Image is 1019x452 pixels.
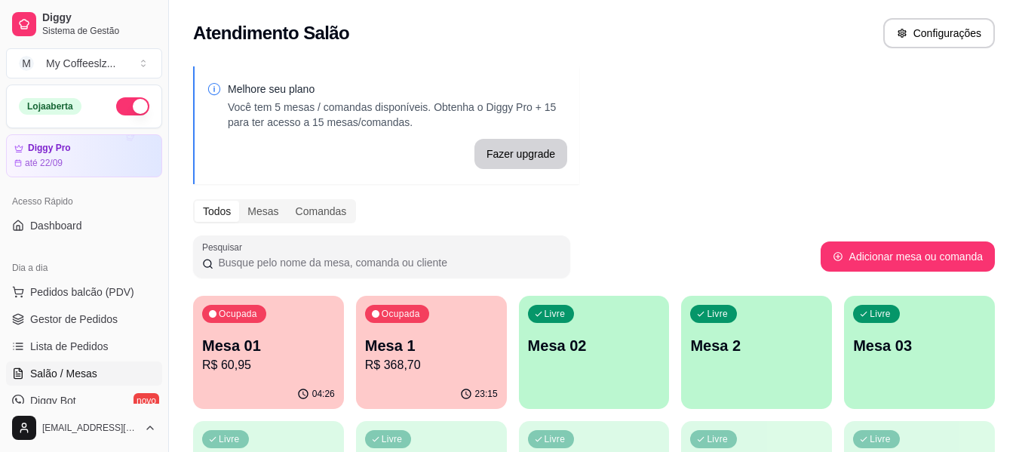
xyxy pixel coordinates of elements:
div: Loja aberta [19,98,81,115]
a: Dashboard [6,214,162,238]
div: Dia a dia [6,256,162,280]
input: Pesquisar [213,255,561,270]
a: Lista de Pedidos [6,334,162,358]
label: Pesquisar [202,241,247,254]
button: OcupadaMesa 1R$ 368,7023:15 [356,296,507,409]
h2: Atendimento Salão [193,21,349,45]
p: Mesa 03 [853,335,986,356]
p: Melhore seu plano [228,81,567,97]
p: Livre [545,308,566,320]
div: Mesas [239,201,287,222]
div: Todos [195,201,239,222]
button: LivreMesa 02 [519,296,670,409]
p: Livre [707,308,728,320]
p: Livre [870,308,891,320]
div: Acesso Rápido [6,189,162,214]
button: LivreMesa 2 [681,296,832,409]
span: Salão / Mesas [30,366,97,381]
p: Mesa 1 [365,335,498,356]
p: 04:26 [312,388,335,400]
div: Comandas [287,201,355,222]
p: R$ 60,95 [202,356,335,374]
span: Dashboard [30,218,82,233]
p: Livre [870,433,891,445]
a: Diggy Botnovo [6,389,162,413]
button: [EMAIL_ADDRESS][DOMAIN_NAME] [6,410,162,446]
button: Adicionar mesa ou comanda [821,241,995,272]
p: Ocupada [382,308,420,320]
button: OcupadaMesa 01R$ 60,9504:26 [193,296,344,409]
a: Salão / Mesas [6,361,162,386]
button: LivreMesa 03 [844,296,995,409]
span: Sistema de Gestão [42,25,156,37]
article: até 22/09 [25,157,63,169]
span: [EMAIL_ADDRESS][DOMAIN_NAME] [42,422,138,434]
span: Pedidos balcão (PDV) [30,284,134,300]
button: Fazer upgrade [474,139,567,169]
p: 23:15 [475,388,498,400]
span: Diggy Bot [30,393,76,408]
span: M [19,56,34,71]
span: Lista de Pedidos [30,339,109,354]
p: Livre [707,433,728,445]
p: Mesa 2 [690,335,823,356]
p: Livre [219,433,240,445]
a: DiggySistema de Gestão [6,6,162,42]
p: R$ 368,70 [365,356,498,374]
article: Diggy Pro [28,143,71,154]
p: Mesa 01 [202,335,335,356]
a: Diggy Proaté 22/09 [6,134,162,177]
button: Alterar Status [116,97,149,115]
p: Livre [382,433,403,445]
span: Diggy [42,11,156,25]
button: Configurações [883,18,995,48]
button: Pedidos balcão (PDV) [6,280,162,304]
p: Ocupada [219,308,257,320]
button: Select a team [6,48,162,78]
span: Gestor de Pedidos [30,312,118,327]
a: Gestor de Pedidos [6,307,162,331]
p: Mesa 02 [528,335,661,356]
p: Livre [545,433,566,445]
div: My Coffeeslz ... [46,56,115,71]
p: Você tem 5 mesas / comandas disponíveis. Obtenha o Diggy Pro + 15 para ter acesso a 15 mesas/coma... [228,100,567,130]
